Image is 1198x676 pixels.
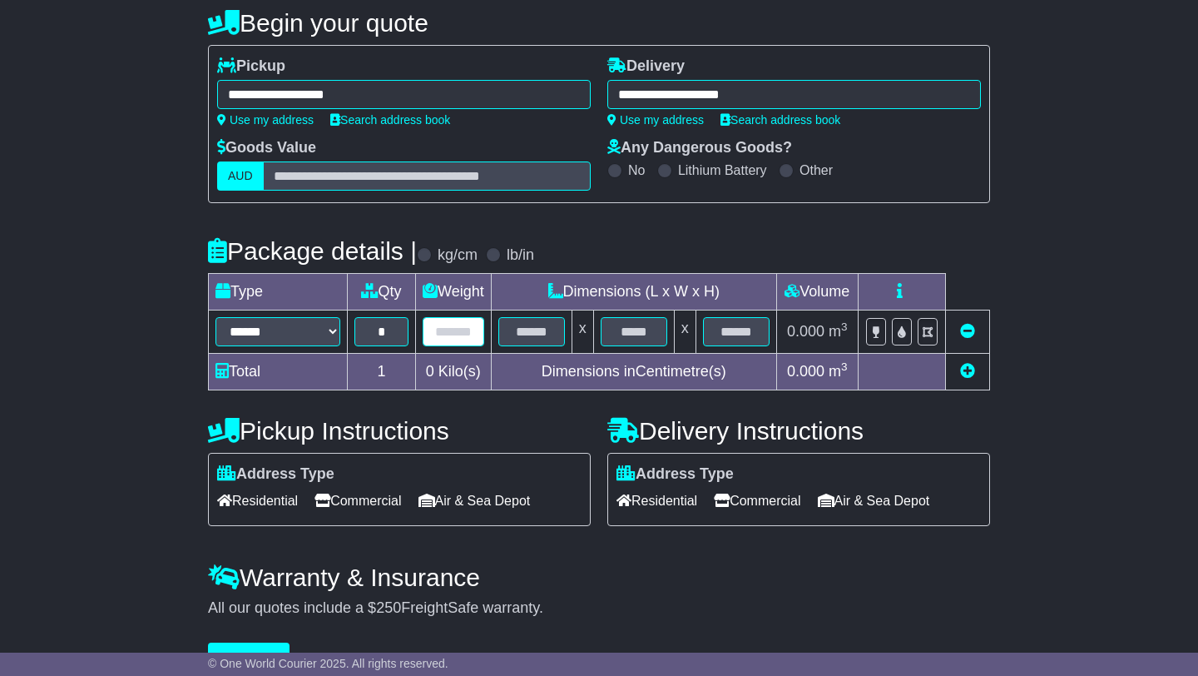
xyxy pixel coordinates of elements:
[628,162,645,178] label: No
[678,162,767,178] label: Lithium Battery
[841,321,848,333] sup: 3
[217,162,264,191] label: AUD
[491,274,776,311] td: Dimensions (L x W x H)
[841,360,848,373] sup: 3
[217,488,298,514] span: Residential
[720,113,840,127] a: Search address book
[787,363,824,380] span: 0.000
[208,9,990,37] h4: Begin your quote
[208,599,990,618] div: All our quotes include a $ FreightSafe warranty.
[799,162,833,178] label: Other
[217,57,285,76] label: Pickup
[787,323,824,340] span: 0.000
[348,274,416,311] td: Qty
[714,488,800,514] span: Commercial
[607,139,792,157] label: Any Dangerous Goods?
[217,113,314,127] a: Use my address
[960,323,975,340] a: Remove this item
[208,657,448,670] span: © One World Courier 2025. All rights reserved.
[607,57,685,76] label: Delivery
[960,363,975,380] a: Add new item
[376,599,401,616] span: 250
[829,323,848,340] span: m
[776,274,858,311] td: Volume
[208,643,290,672] button: Get Quotes
[314,488,401,514] span: Commercial
[572,311,593,354] td: x
[208,564,990,591] h4: Warranty & Insurance
[416,274,492,311] td: Weight
[217,139,316,157] label: Goods Value
[418,488,531,514] span: Air & Sea Depot
[208,417,591,445] h4: Pickup Instructions
[829,363,848,380] span: m
[416,354,492,390] td: Kilo(s)
[208,237,417,265] h4: Package details |
[607,113,704,127] a: Use my address
[616,465,734,484] label: Address Type
[491,354,776,390] td: Dimensions in Centimetre(s)
[209,354,348,390] td: Total
[818,488,930,514] span: Air & Sea Depot
[217,465,334,484] label: Address Type
[616,488,697,514] span: Residential
[438,246,478,265] label: kg/cm
[209,274,348,311] td: Type
[426,363,434,380] span: 0
[607,417,990,445] h4: Delivery Instructions
[674,311,696,354] td: x
[507,246,534,265] label: lb/in
[330,113,450,127] a: Search address book
[348,354,416,390] td: 1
